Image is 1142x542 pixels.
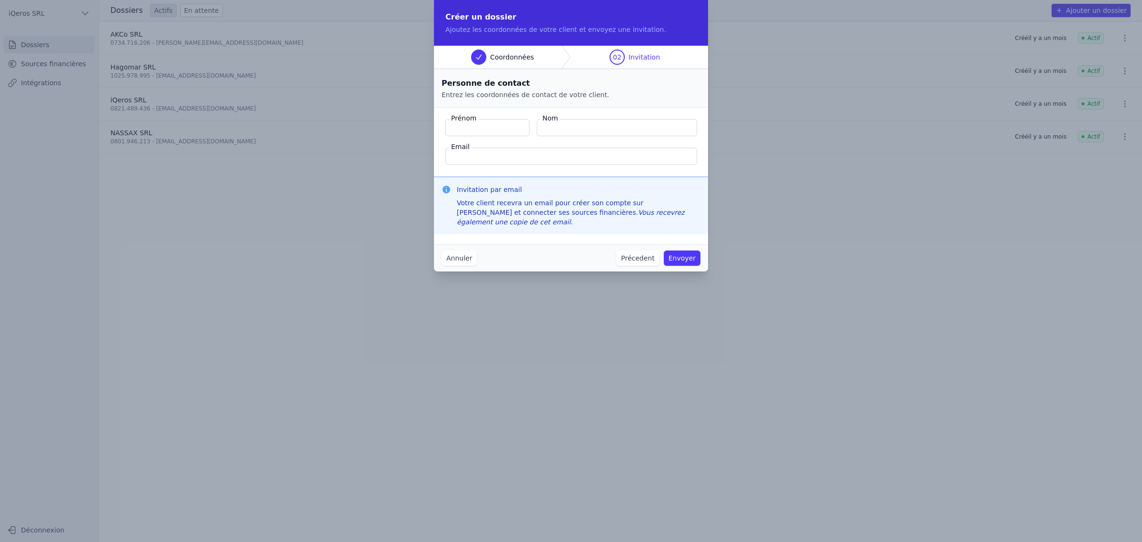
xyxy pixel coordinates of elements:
[442,77,700,90] h2: Personne de contact
[457,209,685,226] em: Vous recevrez également une copie de cet email.
[445,25,697,34] p: Ajoutez les coordonnées de votre client et envoyez une invitation.
[613,52,621,62] span: 02
[490,52,534,62] span: Coordonnées
[457,198,700,227] div: Votre client recevra un email pour créer son compte sur [PERSON_NAME] et connecter ses sources fi...
[434,46,708,69] nav: Progress
[616,251,659,266] button: Précedent
[442,251,477,266] button: Annuler
[664,251,700,266] button: Envoyer
[445,11,697,23] h2: Créer un dossier
[449,113,478,123] label: Prénom
[449,142,472,151] label: Email
[541,113,560,123] label: Nom
[457,185,700,194] h3: Invitation par email
[629,52,660,62] span: Invitation
[442,90,700,100] p: Entrez les coordonnées de contact de votre client.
